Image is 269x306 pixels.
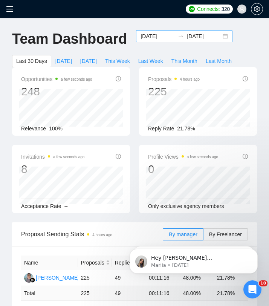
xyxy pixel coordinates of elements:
button: This Week [101,55,134,67]
span: info-circle [243,76,248,81]
span: Last Month [206,57,232,65]
span: Profile Views [148,152,218,161]
span: Acceptance Rate [21,203,61,209]
time: 4 hours ago [180,77,200,81]
button: Last 30 Days [12,55,51,67]
div: 8 [21,162,84,176]
span: user [239,6,245,12]
span: 21.78% [177,125,195,132]
span: Relevance [21,125,46,132]
span: -- [64,203,68,209]
td: 225 [78,286,112,301]
div: [PERSON_NAME] [36,274,79,282]
span: Last 30 Days [16,57,47,65]
span: info-circle [116,154,121,159]
h1: Team Dashboard [12,30,127,48]
button: Last Month [202,55,236,67]
span: [DATE] [80,57,97,65]
button: This Month [167,55,202,67]
th: Name [21,256,78,270]
span: Last Week [138,57,163,65]
img: RA [24,273,34,283]
span: By manager [169,231,197,237]
button: [DATE] [51,55,76,67]
span: 10 [259,280,267,286]
button: Last Week [134,55,167,67]
td: 48.00 % [180,286,214,301]
td: 225 [78,270,112,286]
time: a few seconds ago [53,155,84,159]
a: RA[PERSON_NAME] [24,274,79,280]
time: a few seconds ago [187,155,218,159]
span: Connects: [197,5,220,13]
span: This Month [171,57,197,65]
span: info-circle [116,76,121,81]
span: swap-right [178,33,184,39]
input: Start date [141,32,175,40]
span: Reply Rate [148,125,174,132]
span: By Freelancer [209,231,242,237]
span: [DATE] [55,57,72,65]
td: 49 [112,286,146,301]
time: a few seconds ago [61,77,92,81]
span: Opportunities [21,75,92,84]
td: 21.78 % [214,286,248,301]
span: Proposals [81,259,104,267]
span: Only exclusive agency members [148,203,224,209]
a: setting [251,6,263,12]
span: setting [251,6,263,12]
div: 0 [148,162,218,176]
button: [DATE] [76,55,101,67]
span: 320 [222,5,230,13]
div: 248 [21,84,92,99]
th: Replies [112,256,146,270]
span: menu [6,5,14,13]
img: upwork-logo.png [189,6,195,12]
th: Proposals [78,256,112,270]
iframe: Intercom notifications message [118,233,269,286]
span: Proposals [148,75,200,84]
button: setting [251,3,263,15]
span: 100% [49,125,63,132]
td: Total [21,286,78,301]
span: This Week [105,57,130,65]
span: to [178,33,184,39]
span: info-circle [243,154,248,159]
time: 4 hours ago [92,233,112,237]
span: Replies [115,259,137,267]
td: 00:11:16 [146,286,180,301]
img: gigradar-bm.png [30,277,35,283]
div: 225 [148,84,200,99]
iframe: Intercom live chat [243,280,261,298]
span: Proposal Sending Stats [21,229,163,239]
input: End date [187,32,221,40]
span: Invitations [21,152,84,161]
td: 49 [112,270,146,286]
